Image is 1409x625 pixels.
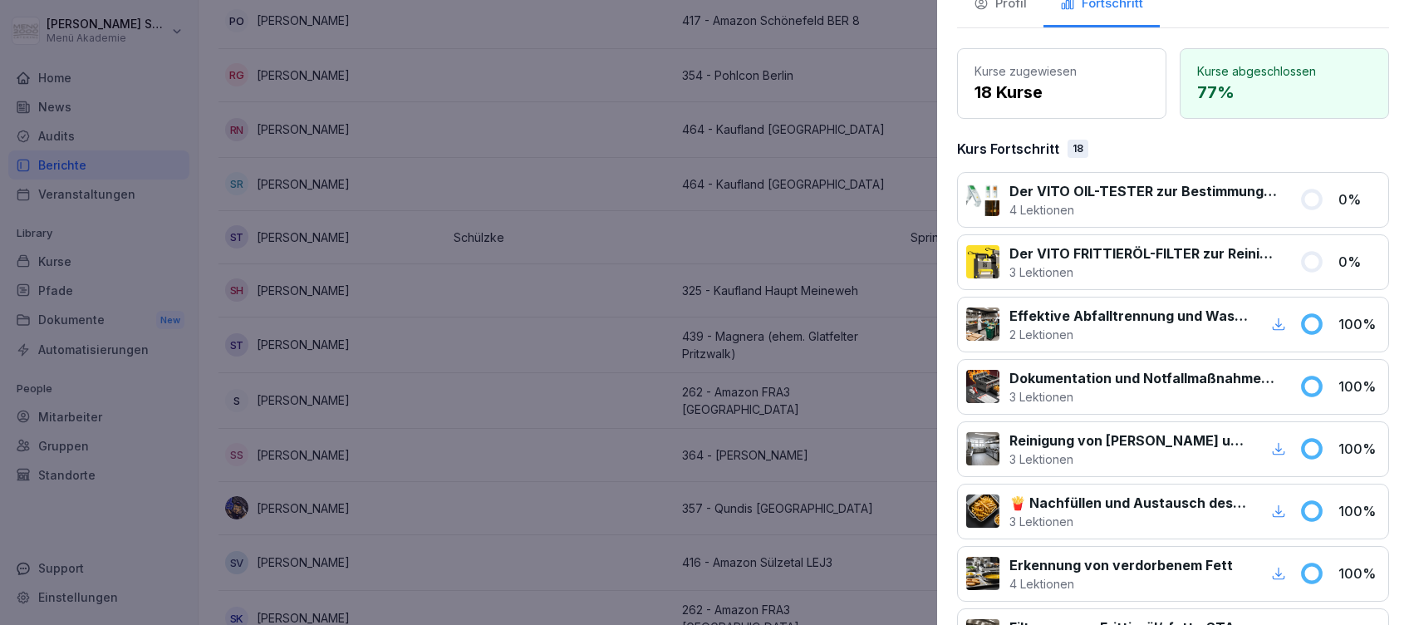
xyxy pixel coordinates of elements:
[1009,493,1248,513] p: 🍟 Nachfüllen und Austausch des Frittieröl/-fettes
[1009,201,1279,219] p: 4 Lektionen
[1338,563,1380,583] p: 100 %
[1009,388,1279,406] p: 3 Lektionen
[1009,450,1248,468] p: 3 Lektionen
[975,80,1149,105] p: 18 Kurse
[1338,501,1380,521] p: 100 %
[1009,263,1279,281] p: 3 Lektionen
[1338,439,1380,459] p: 100 %
[1197,80,1372,105] p: 77 %
[1338,189,1380,209] p: 0 %
[975,62,1149,80] p: Kurse zugewiesen
[1338,314,1380,334] p: 100 %
[1338,376,1380,396] p: 100 %
[1009,555,1233,575] p: Erkennung von verdorbenem Fett
[1009,306,1248,326] p: Effektive Abfalltrennung und Wastemanagement im Catering
[1009,575,1233,593] p: 4 Lektionen
[1197,62,1372,80] p: Kurse abgeschlossen
[957,139,1059,159] p: Kurs Fortschritt
[1068,140,1088,158] div: 18
[1338,252,1380,272] p: 0 %
[1009,326,1248,343] p: 2 Lektionen
[1009,513,1248,530] p: 3 Lektionen
[1009,181,1279,201] p: Der VITO OIL-TESTER zur Bestimmung Öl-Qualität
[1009,244,1279,263] p: Der VITO FRITTIERÖL-FILTER zur Reinigung des Frittieröls
[1009,431,1248,450] p: Reinigung von [PERSON_NAME] und Dunstabzugshauben
[1009,368,1279,388] p: Dokumentation und Notfallmaßnahmen bei Fritteusen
